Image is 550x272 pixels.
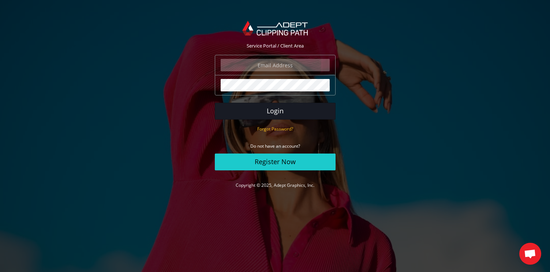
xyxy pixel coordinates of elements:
a: Forgot Password? [257,125,293,132]
button: Login [215,103,336,120]
input: Email Address [221,59,330,71]
img: Adept Graphics [242,21,308,35]
a: Register Now [215,154,336,170]
a: Åben chat [519,243,541,265]
span: Service Portal / Client Area [247,42,304,49]
small: Do not have an account? [250,143,300,149]
a: Copyright © 2025, Adept Graphics, Inc. [236,182,314,188]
